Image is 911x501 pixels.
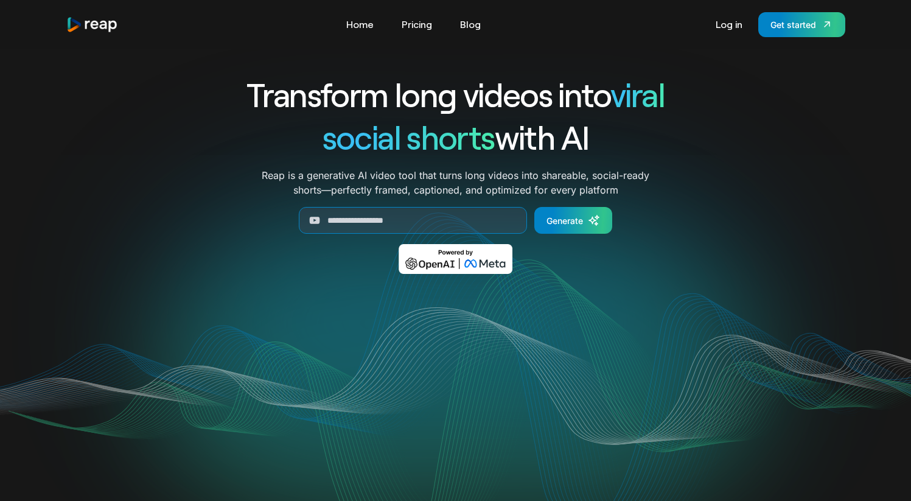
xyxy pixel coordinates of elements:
[758,12,845,37] a: Get started
[203,73,709,116] h1: Transform long videos into
[770,18,816,31] div: Get started
[396,15,438,34] a: Pricing
[203,116,709,158] h1: with AI
[262,168,649,197] p: Reap is a generative AI video tool that turns long videos into shareable, social-ready shorts—per...
[66,16,119,33] a: home
[323,117,495,156] span: social shorts
[610,74,665,114] span: viral
[534,207,612,234] a: Generate
[546,214,583,227] div: Generate
[399,244,512,274] img: Powered by OpenAI & Meta
[203,207,709,234] form: Generate Form
[454,15,487,34] a: Blog
[710,15,749,34] a: Log in
[340,15,380,34] a: Home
